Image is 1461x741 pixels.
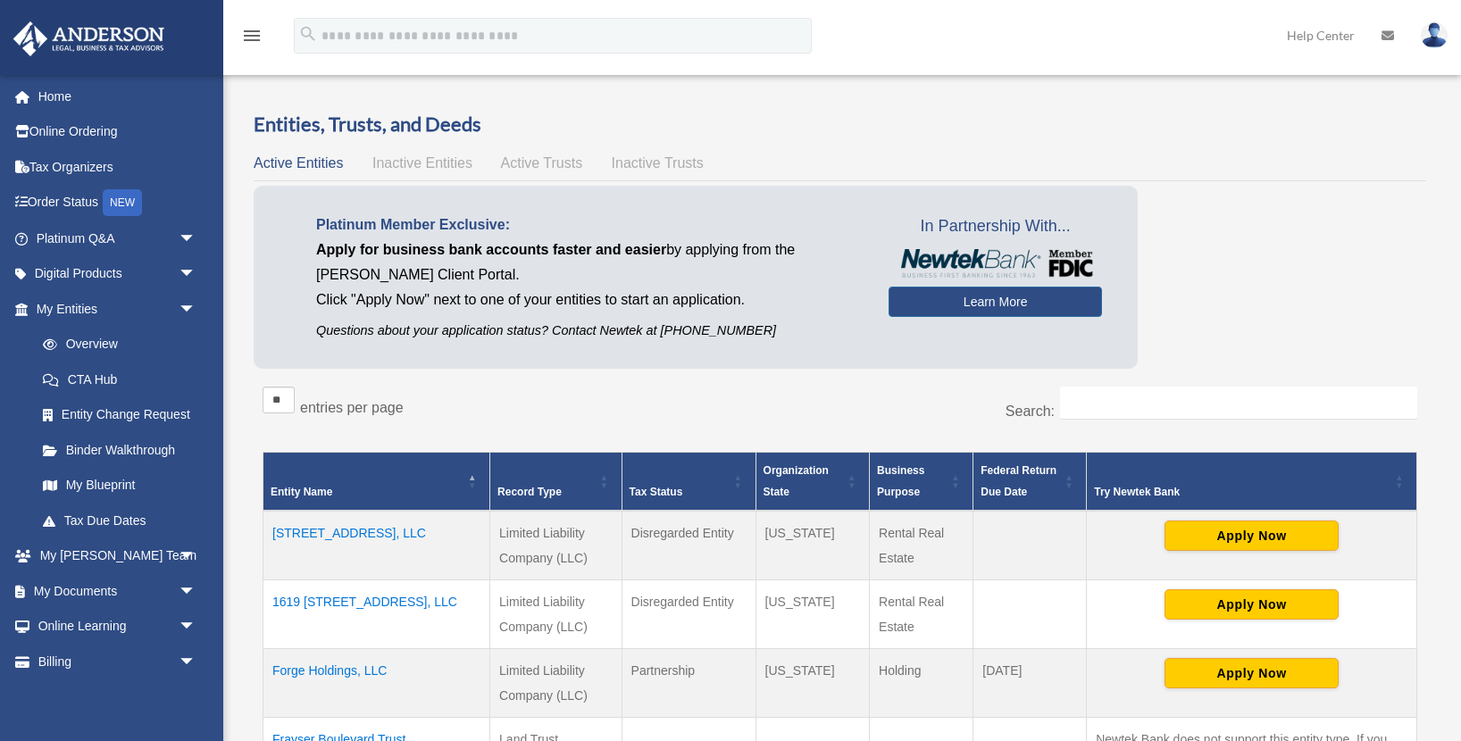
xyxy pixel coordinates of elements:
h3: Entities, Trusts, and Deeds [254,111,1426,138]
th: Business Purpose: Activate to sort [870,453,973,512]
span: Organization State [764,464,829,498]
p: Questions about your application status? Contact Newtek at [PHONE_NUMBER] [316,320,862,342]
a: Learn More [889,287,1102,317]
td: Rental Real Estate [870,511,973,580]
th: Tax Status: Activate to sort [622,453,756,512]
span: arrow_drop_down [179,573,214,610]
a: Entity Change Request [25,397,214,433]
img: User Pic [1421,22,1448,48]
td: Holding [870,649,973,718]
span: arrow_drop_down [179,291,214,328]
td: Rental Real Estate [870,580,973,649]
a: Binder Walkthrough [25,432,214,468]
span: Tax Status [630,486,683,498]
a: Tax Organizers [13,149,223,185]
a: menu [241,31,263,46]
p: Platinum Member Exclusive: [316,212,862,237]
button: Apply Now [1165,658,1339,688]
td: [US_STATE] [756,580,870,649]
td: 1619 [STREET_ADDRESS], LLC [263,580,490,649]
a: Overview [25,327,205,362]
th: Federal Return Due Date: Activate to sort [973,453,1087,512]
span: arrow_drop_down [179,538,214,575]
span: Business Purpose [877,464,924,498]
i: menu [241,25,263,46]
td: Limited Liability Company (LLC) [490,649,622,718]
i: search [298,24,318,44]
span: arrow_drop_down [179,221,214,257]
td: Forge Holdings, LLC [263,649,490,718]
span: Apply for business bank accounts faster and easier [316,242,666,257]
a: Online Learningarrow_drop_down [13,609,223,645]
span: Record Type [497,486,562,498]
td: Limited Liability Company (LLC) [490,511,622,580]
div: Try Newtek Bank [1094,481,1390,503]
a: My Entitiesarrow_drop_down [13,291,214,327]
label: entries per page [300,400,404,415]
th: Record Type: Activate to sort [490,453,622,512]
img: NewtekBankLogoSM.png [897,249,1093,278]
td: Disregarded Entity [622,511,756,580]
button: Apply Now [1165,589,1339,620]
span: Active Entities [254,155,343,171]
span: arrow_drop_down [179,609,214,645]
a: My Documentsarrow_drop_down [13,573,223,609]
td: [US_STATE] [756,511,870,580]
td: Disregarded Entity [622,580,756,649]
a: Digital Productsarrow_drop_down [13,256,223,292]
td: [DATE] [973,649,1087,718]
td: Partnership [622,649,756,718]
span: Inactive Trusts [612,155,704,171]
p: by applying from the [PERSON_NAME] Client Portal. [316,237,862,287]
span: Inactive Entities [372,155,472,171]
span: arrow_drop_down [179,256,214,293]
th: Entity Name: Activate to invert sorting [263,453,490,512]
span: arrow_drop_down [179,644,214,680]
span: Federal Return Due Date [981,464,1056,498]
a: Events Calendar [13,679,223,715]
a: Home [13,79,223,114]
a: Online Ordering [13,114,223,150]
td: Limited Liability Company (LLC) [490,580,622,649]
th: Try Newtek Bank : Activate to sort [1087,453,1417,512]
th: Organization State: Activate to sort [756,453,870,512]
p: Click "Apply Now" next to one of your entities to start an application. [316,287,862,312]
a: CTA Hub [25,362,214,397]
img: Anderson Advisors Platinum Portal [8,21,170,56]
td: [US_STATE] [756,649,870,718]
a: Order StatusNEW [13,185,223,221]
td: [STREET_ADDRESS], LLC [263,511,490,580]
a: My [PERSON_NAME] Teamarrow_drop_down [13,538,223,574]
a: Tax Due Dates [25,503,214,538]
span: Entity Name [271,486,332,498]
span: In Partnership With... [889,212,1102,241]
label: Search: [1006,404,1055,419]
button: Apply Now [1165,520,1339,551]
a: My Blueprint [25,468,214,504]
a: Platinum Q&Aarrow_drop_down [13,221,223,256]
div: NEW [103,189,142,216]
a: Billingarrow_drop_down [13,644,223,679]
span: Active Trusts [501,155,583,171]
